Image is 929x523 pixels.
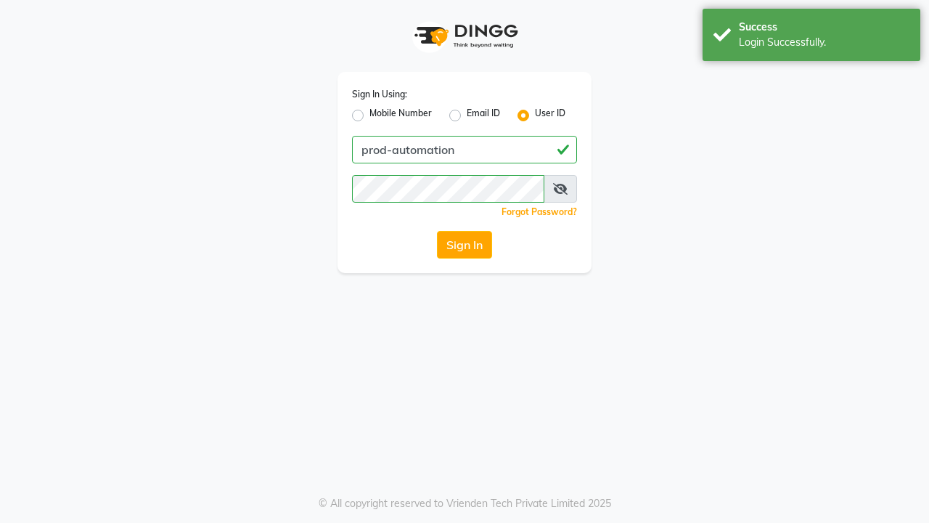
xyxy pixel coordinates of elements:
[535,107,565,124] label: User ID
[502,206,577,217] a: Forgot Password?
[739,20,909,35] div: Success
[739,35,909,50] div: Login Successfully.
[406,15,523,57] img: logo1.svg
[352,88,407,101] label: Sign In Using:
[369,107,432,124] label: Mobile Number
[467,107,500,124] label: Email ID
[352,175,544,203] input: Username
[437,231,492,259] button: Sign In
[352,136,577,163] input: Username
